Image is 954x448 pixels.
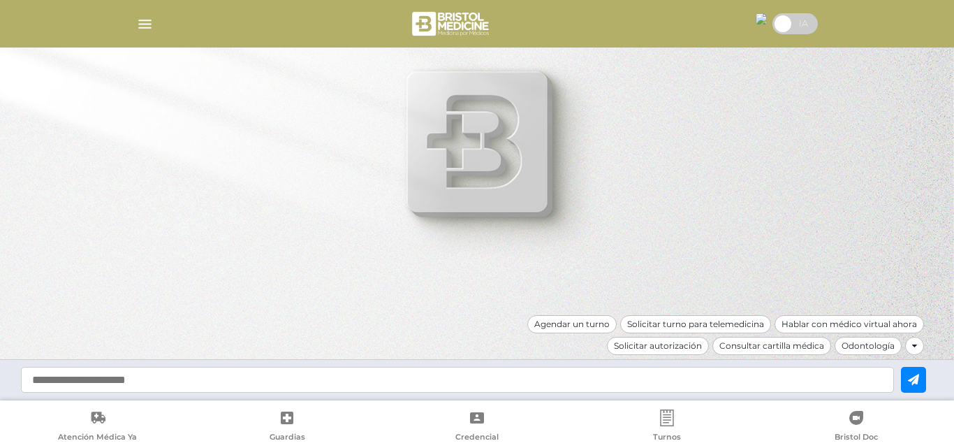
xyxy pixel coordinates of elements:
[527,315,617,333] div: Agendar un turno
[835,432,878,445] span: Bristol Doc
[653,432,681,445] span: Turnos
[775,315,924,333] div: Hablar con médico virtual ahora
[382,410,572,445] a: Credencial
[136,15,154,33] img: Cober_menu-lines-white.svg
[712,337,831,355] div: Consultar cartilla médica
[58,432,137,445] span: Atención Médica Ya
[761,410,951,445] a: Bristol Doc
[193,410,383,445] a: Guardias
[410,7,493,41] img: bristol-medicine-blanco.png
[756,13,767,24] img: 39300
[835,337,902,355] div: Odontología
[3,410,193,445] a: Atención Médica Ya
[270,432,305,445] span: Guardias
[620,315,771,333] div: Solicitar turno para telemedicina
[455,432,499,445] span: Credencial
[572,410,762,445] a: Turnos
[607,337,709,355] div: Solicitar autorización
